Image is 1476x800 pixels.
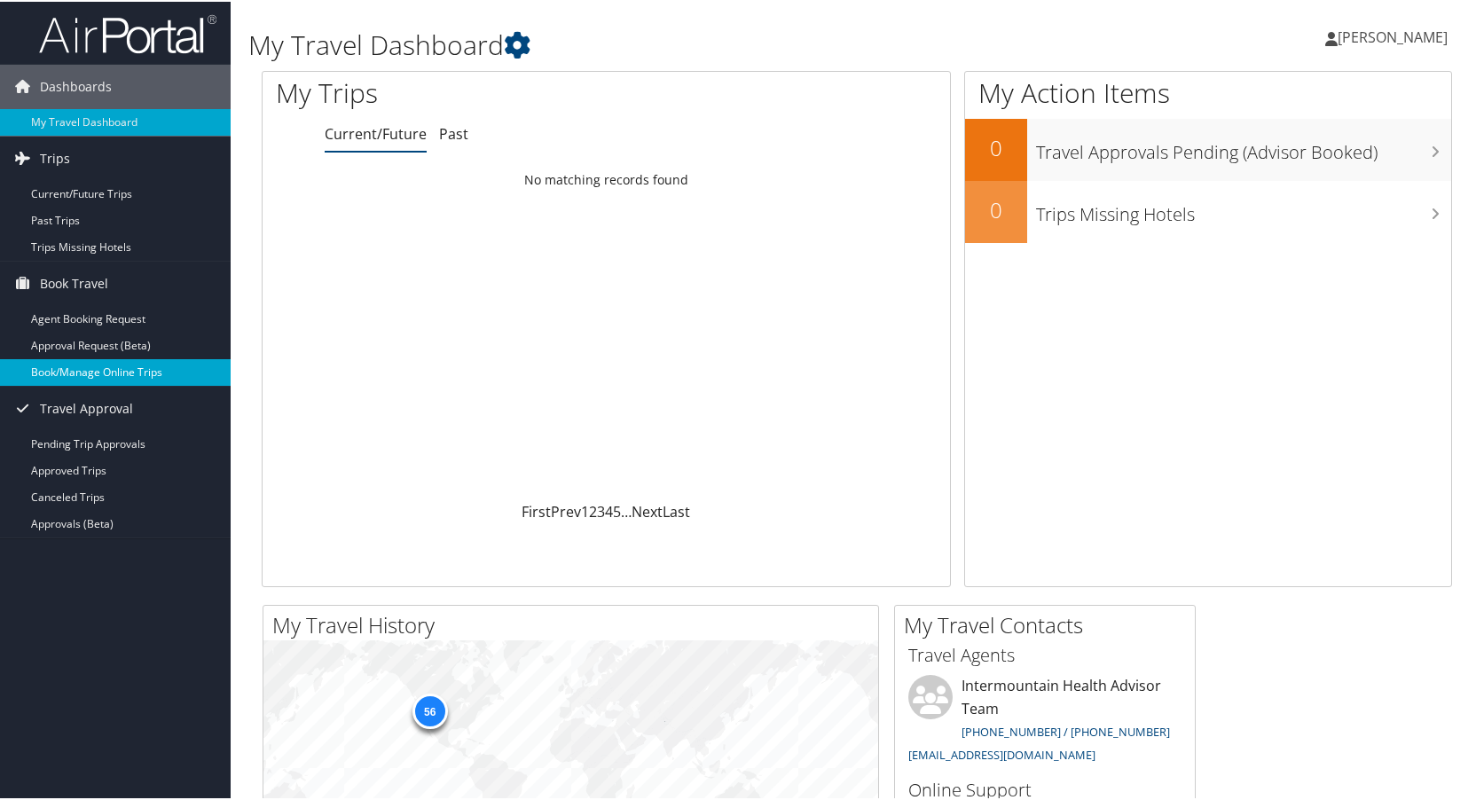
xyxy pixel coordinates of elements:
a: 1 [581,500,589,520]
h2: My Travel History [272,608,878,639]
a: [EMAIL_ADDRESS][DOMAIN_NAME] [908,745,1095,761]
h1: My Trips [276,73,650,110]
span: Travel Approval [40,385,133,429]
h2: My Travel Contacts [904,608,1195,639]
a: [PHONE_NUMBER] / [PHONE_NUMBER] [962,722,1170,738]
h3: Travel Approvals Pending (Advisor Booked) [1036,129,1451,163]
img: airportal-logo.png [39,12,216,53]
h3: Travel Agents [908,641,1182,666]
h1: My Travel Dashboard [248,25,1060,62]
a: Current/Future [325,122,427,142]
span: Trips [40,135,70,179]
span: … [621,500,632,520]
a: Past [439,122,468,142]
a: First [522,500,551,520]
a: 0Travel Approvals Pending (Advisor Booked) [965,117,1451,179]
span: Book Travel [40,260,108,304]
a: Prev [551,500,581,520]
a: 5 [613,500,621,520]
a: [PERSON_NAME] [1325,9,1465,62]
div: 56 [412,692,447,727]
a: 0Trips Missing Hotels [965,179,1451,241]
h1: My Action Items [965,73,1451,110]
a: 4 [605,500,613,520]
h2: 0 [965,193,1027,224]
h3: Trips Missing Hotels [1036,192,1451,225]
span: [PERSON_NAME] [1338,26,1448,45]
td: No matching records found [263,162,950,194]
a: 3 [597,500,605,520]
li: Intermountain Health Advisor Team [899,673,1190,768]
h2: 0 [965,131,1027,161]
a: Last [663,500,690,520]
a: Next [632,500,663,520]
a: 2 [589,500,597,520]
span: Dashboards [40,63,112,107]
